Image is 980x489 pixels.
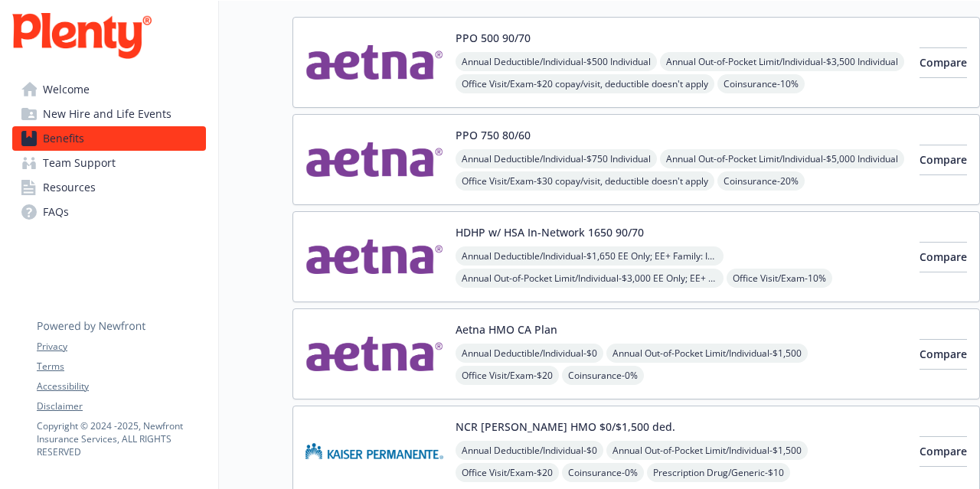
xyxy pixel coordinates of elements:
[920,152,967,167] span: Compare
[12,77,206,102] a: Welcome
[456,463,559,482] span: Office Visit/Exam - $20
[456,419,675,435] button: NCR [PERSON_NAME] HMO $0/$1,500 ded.
[660,149,904,168] span: Annual Out-of-Pocket Limit/Individual - $5,000 Individual
[12,126,206,151] a: Benefits
[660,52,904,71] span: Annual Out-of-Pocket Limit/Individual - $3,500 Individual
[562,463,644,482] span: Coinsurance - 0%
[647,463,790,482] span: Prescription Drug/Generic - $10
[606,344,808,363] span: Annual Out-of-Pocket Limit/Individual - $1,500
[43,102,171,126] span: New Hire and Life Events
[606,441,808,460] span: Annual Out-of-Pocket Limit/Individual - $1,500
[37,360,205,373] a: Terms
[920,145,967,175] button: Compare
[43,175,96,200] span: Resources
[562,366,644,385] span: Coinsurance - 0%
[456,149,657,168] span: Annual Deductible/Individual - $750 Individual
[727,269,832,288] span: Office Visit/Exam - 10%
[305,224,443,289] img: Aetna Inc carrier logo
[12,175,206,200] a: Resources
[456,74,714,93] span: Office Visit/Exam - $20 copay/visit, deductible doesn't apply
[456,52,657,71] span: Annual Deductible/Individual - $500 Individual
[920,242,967,272] button: Compare
[37,340,205,354] a: Privacy
[305,419,443,484] img: Kaiser Permanente Insurance Company carrier logo
[43,200,69,224] span: FAQs
[456,441,603,460] span: Annual Deductible/Individual - $0
[456,224,644,240] button: HDHP w/ HSA In-Network 1650 90/70
[717,74,805,93] span: Coinsurance - 10%
[12,102,206,126] a: New Hire and Life Events
[37,399,205,413] a: Disclaimer
[920,339,967,370] button: Compare
[12,151,206,175] a: Team Support
[920,436,967,467] button: Compare
[456,30,531,46] button: PPO 500 90/70
[920,55,967,70] span: Compare
[920,249,967,264] span: Compare
[717,171,805,191] span: Coinsurance - 20%
[37,419,205,458] p: Copyright © 2024 - 2025 , Newfront Insurance Services, ALL RIGHTS RESERVED
[305,321,443,386] img: Aetna Inc carrier logo
[456,366,559,385] span: Office Visit/Exam - $20
[305,30,443,95] img: Aetna Inc carrier logo
[456,246,724,266] span: Annual Deductible/Individual - $1,650 EE Only; EE+ Family: Individual $3,300
[43,126,84,151] span: Benefits
[456,321,557,337] button: Aetna HMO CA Plan
[456,127,531,143] button: PPO 750 80/60
[456,269,724,288] span: Annual Out-of-Pocket Limit/Individual - $3,000 EE Only; EE+ Family: Individual $3,400
[456,171,714,191] span: Office Visit/Exam - $30 copay/visit, deductible doesn't apply
[920,444,967,458] span: Compare
[305,127,443,192] img: Aetna Inc carrier logo
[12,200,206,224] a: FAQs
[456,344,603,363] span: Annual Deductible/Individual - $0
[43,77,90,102] span: Welcome
[920,347,967,361] span: Compare
[920,47,967,78] button: Compare
[37,380,205,393] a: Accessibility
[43,151,116,175] span: Team Support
